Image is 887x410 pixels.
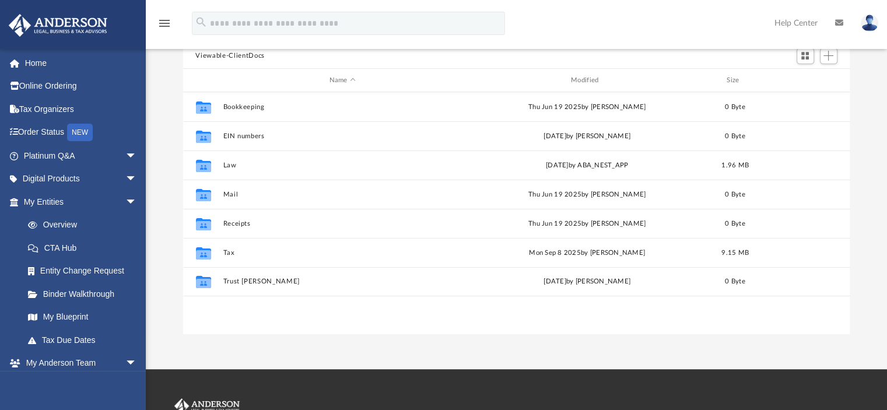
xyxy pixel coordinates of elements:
button: Receipts [223,220,462,227]
button: Law [223,162,462,169]
span: arrow_drop_down [125,190,149,214]
a: Platinum Q&Aarrow_drop_down [8,144,155,167]
a: menu [157,22,171,30]
button: Trust [PERSON_NAME] [223,278,462,286]
a: Home [8,51,155,75]
div: Thu Jun 19 2025 by [PERSON_NAME] [467,190,706,200]
button: EIN numbers [223,132,462,140]
div: Thu Jun 19 2025 by [PERSON_NAME] [467,102,706,113]
button: Viewable-ClientDocs [195,51,264,61]
div: Thu Jun 19 2025 by [PERSON_NAME] [467,219,706,229]
div: [DATE] by [PERSON_NAME] [467,131,706,142]
a: Binder Walkthrough [16,282,155,306]
button: Switch to Grid View [797,48,814,64]
a: Tax Organizers [8,97,155,121]
a: Digital Productsarrow_drop_down [8,167,155,191]
span: 0 Byte [725,133,745,139]
span: 9.15 MB [721,250,749,256]
a: CTA Hub [16,236,155,260]
img: User Pic [861,15,878,31]
div: [DATE] by ABA_NEST_APP [467,160,706,171]
div: grid [183,92,850,334]
i: search [195,16,208,29]
a: Tax Due Dates [16,328,155,352]
i: menu [157,16,171,30]
span: 0 Byte [725,191,745,198]
img: Anderson Advisors Platinum Portal [5,14,111,37]
div: Mon Sep 8 2025 by [PERSON_NAME] [467,248,706,258]
a: Overview [16,213,155,237]
a: Entity Change Request [16,260,155,283]
span: arrow_drop_down [125,352,149,376]
button: Tax [223,249,462,257]
span: arrow_drop_down [125,144,149,168]
a: Order StatusNEW [8,121,155,145]
button: Mail [223,191,462,198]
span: arrow_drop_down [125,167,149,191]
a: Online Ordering [8,75,155,98]
button: Add [820,48,837,64]
span: 1.96 MB [721,162,749,169]
div: [DATE] by [PERSON_NAME] [467,277,706,288]
div: id [763,75,845,86]
span: 0 Byte [725,279,745,285]
div: id [188,75,217,86]
div: Modified [467,75,707,86]
div: NEW [67,124,93,141]
span: 0 Byte [725,104,745,110]
a: My Blueprint [16,306,149,329]
div: Size [711,75,758,86]
a: My Anderson Teamarrow_drop_down [8,352,149,375]
span: 0 Byte [725,220,745,227]
div: Name [222,75,462,86]
a: My Entitiesarrow_drop_down [8,190,155,213]
button: Bookkeeping [223,103,462,111]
